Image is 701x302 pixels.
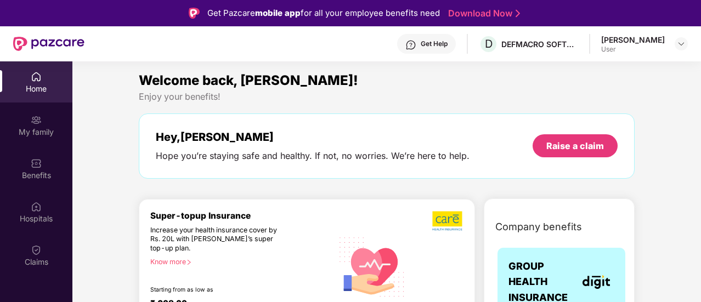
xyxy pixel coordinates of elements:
[583,275,610,289] img: insurerLogo
[601,35,665,45] div: [PERSON_NAME]
[31,244,42,255] img: svg+xml;base64,PHN2ZyBpZD0iQ2xhaW0iIHhtbG5zPSJodHRwOi8vd3d3LnczLm9yZy8yMDAwL3N2ZyIgd2lkdGg9IjIwIi...
[448,8,517,19] a: Download Now
[150,286,286,294] div: Starting from as low as
[601,45,665,54] div: User
[189,8,200,19] img: Logo
[31,71,42,82] img: svg+xml;base64,PHN2ZyBpZD0iSG9tZSIgeG1sbnM9Imh0dHA6Ly93d3cudzMub3JnLzIwMDAvc3ZnIiB3aWR0aD0iMjAiIG...
[255,8,301,18] strong: mobile app
[31,115,42,126] img: svg+xml;base64,PHN2ZyB3aWR0aD0iMjAiIGhlaWdodD0iMjAiIHZpZXdCb3g9IjAgMCAyMCAyMCIgZmlsbD0ibm9uZSIgeG...
[31,158,42,169] img: svg+xml;base64,PHN2ZyBpZD0iQmVuZWZpdHMiIHhtbG5zPSJodHRwOi8vd3d3LnczLm9yZy8yMDAwL3N2ZyIgd2lkdGg9Ij...
[156,130,470,144] div: Hey, [PERSON_NAME]
[485,37,493,50] span: D
[546,140,604,152] div: Raise a claim
[150,210,333,221] div: Super-topup Insurance
[150,226,286,253] div: Increase your health insurance cover by Rs. 20L with [PERSON_NAME]’s super top-up plan.
[432,210,463,231] img: b5dec4f62d2307b9de63beb79f102df3.png
[139,91,635,102] div: Enjoy your benefits!
[150,258,326,265] div: Know more
[677,39,686,48] img: svg+xml;base64,PHN2ZyBpZD0iRHJvcGRvd24tMzJ4MzIiIHhtbG5zPSJodHRwOi8vd3d3LnczLm9yZy8yMDAwL3N2ZyIgd2...
[495,219,582,235] span: Company benefits
[516,8,520,19] img: Stroke
[207,7,440,20] div: Get Pazcare for all your employee benefits need
[186,259,192,265] span: right
[421,39,448,48] div: Get Help
[31,201,42,212] img: svg+xml;base64,PHN2ZyBpZD0iSG9zcGl0YWxzIiB4bWxucz0iaHR0cDovL3d3dy53My5vcmcvMjAwMC9zdmciIHdpZHRoPS...
[405,39,416,50] img: svg+xml;base64,PHN2ZyBpZD0iSGVscC0zMngzMiIgeG1sbnM9Imh0dHA6Ly93d3cudzMub3JnLzIwMDAvc3ZnIiB3aWR0aD...
[139,72,358,88] span: Welcome back, [PERSON_NAME]!
[13,37,84,51] img: New Pazcare Logo
[156,150,470,162] div: Hope you’re staying safe and healthy. If not, no worries. We’re here to help.
[501,39,578,49] div: DEFMACRO SOFTWARE PRIVATE LIMITED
